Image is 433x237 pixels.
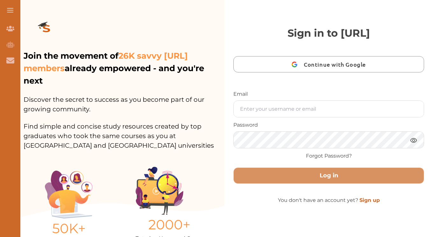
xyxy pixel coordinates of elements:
p: Join the movement of already empowered - and you're next [24,50,223,87]
button: Continue with Google [233,56,424,72]
a: Forgot Password? [306,152,352,160]
img: logo [24,11,69,47]
a: Sign up [359,197,380,203]
p: Sign in to [URL] [233,26,424,41]
span: Continue with Google [304,57,369,72]
img: Group%201403.ccdcecb8.png [136,167,183,215]
img: eye.3286bcf0.webp [410,136,417,144]
p: Password [233,121,424,129]
p: 2000+ [136,215,203,235]
p: Find simple and concise study resources created by top graduates who took the same courses as you... [24,114,224,150]
p: You don't have an account yet? [233,196,424,204]
p: Email [233,90,424,98]
button: Log in [233,167,424,184]
img: Illustration.25158f3c.png [45,171,93,218]
p: Discover the secret to success as you become part of our growing community. [24,87,224,114]
input: Enter your username or email [234,101,424,117]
